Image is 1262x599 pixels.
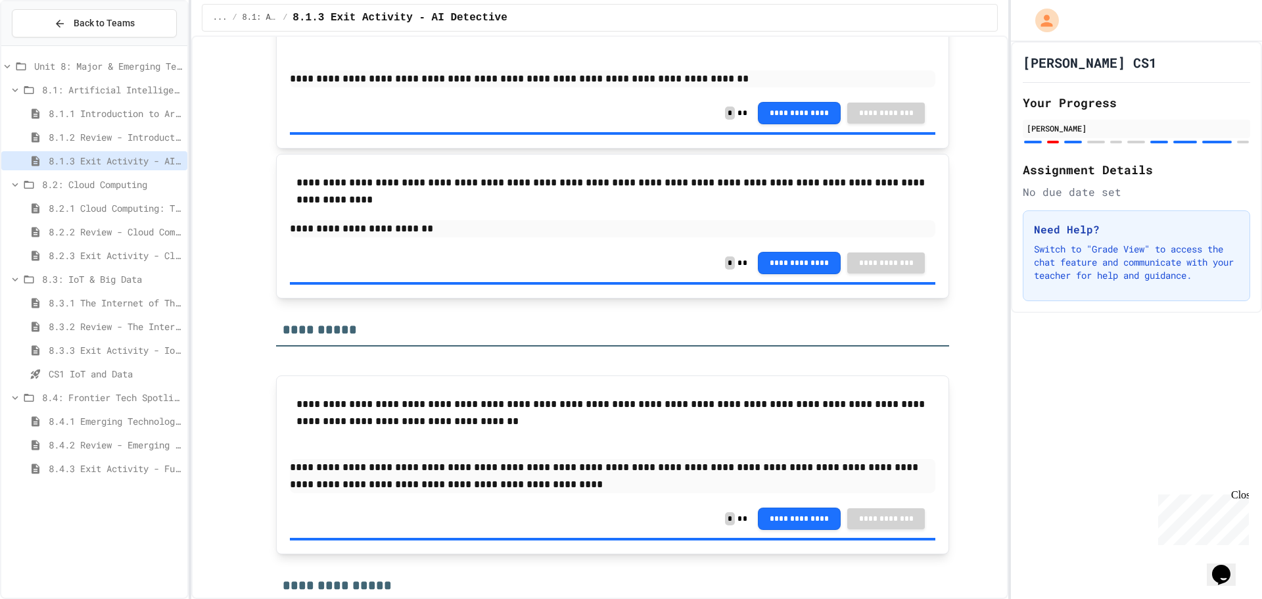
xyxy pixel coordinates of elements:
[49,343,182,357] span: 8.3.3 Exit Activity - IoT Data Detective Challenge
[1021,5,1062,36] div: My Account
[49,414,182,428] span: 8.4.1 Emerging Technologies: Shaping Our Digital Future
[42,391,182,404] span: 8.4: Frontier Tech Spotlight
[42,272,182,286] span: 8.3: IoT & Big Data
[49,320,182,333] span: 8.3.2 Review - The Internet of Things and Big Data
[1023,53,1157,72] h1: [PERSON_NAME] CS1
[1034,222,1239,237] h3: Need Help?
[74,16,135,30] span: Back to Teams
[232,12,237,23] span: /
[49,225,182,239] span: 8.2.2 Review - Cloud Computing
[49,154,182,168] span: 8.1.3 Exit Activity - AI Detective
[12,9,177,37] button: Back to Teams
[1027,122,1246,134] div: [PERSON_NAME]
[42,83,182,97] span: 8.1: Artificial Intelligence Basics
[49,438,182,452] span: 8.4.2 Review - Emerging Technologies: Shaping Our Digital Future
[49,201,182,215] span: 8.2.1 Cloud Computing: Transforming the Digital World
[49,367,182,381] span: CS1 IoT and Data
[1034,243,1239,282] p: Switch to "Grade View" to access the chat feature and communicate with your teacher for help and ...
[49,462,182,475] span: 8.4.3 Exit Activity - Future Tech Challenge
[49,107,182,120] span: 8.1.1 Introduction to Artificial Intelligence
[1023,184,1250,200] div: No due date set
[49,296,182,310] span: 8.3.1 The Internet of Things and Big Data: Our Connected Digital World
[292,10,507,26] span: 8.1.3 Exit Activity - AI Detective
[213,12,227,23] span: ...
[5,5,91,84] div: Chat with us now!Close
[49,249,182,262] span: 8.2.3 Exit Activity - Cloud Service Detective
[49,130,182,144] span: 8.1.2 Review - Introduction to Artificial Intelligence
[1023,160,1250,179] h2: Assignment Details
[243,12,278,23] span: 8.1: Artificial Intelligence Basics
[1207,546,1249,586] iframe: chat widget
[1023,93,1250,112] h2: Your Progress
[1153,489,1249,545] iframe: chat widget
[42,178,182,191] span: 8.2: Cloud Computing
[34,59,182,73] span: Unit 8: Major & Emerging Technologies
[283,12,287,23] span: /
